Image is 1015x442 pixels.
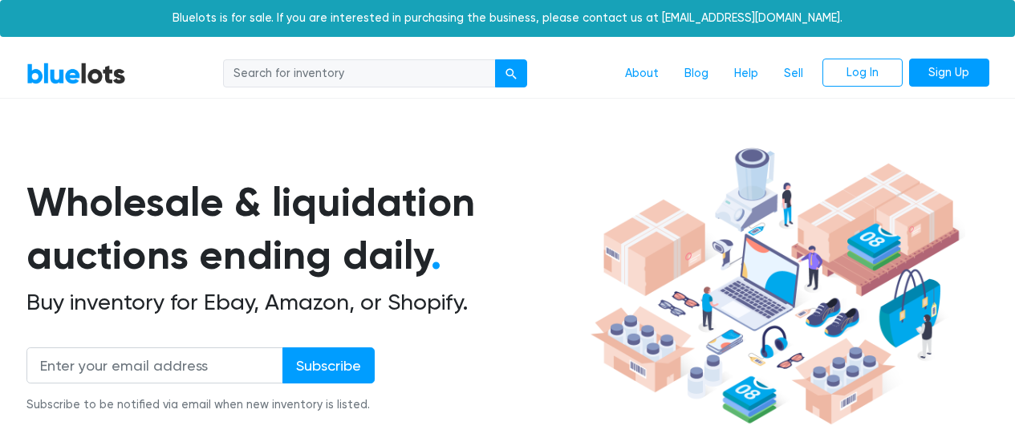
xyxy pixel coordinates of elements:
[612,59,672,89] a: About
[585,140,965,432] img: hero-ee84e7d0318cb26816c560f6b4441b76977f77a177738b4e94f68c95b2b83dbb.png
[26,396,375,414] div: Subscribe to be notified via email when new inventory is listed.
[26,176,585,282] h1: Wholesale & liquidation auctions ending daily
[282,347,375,383] input: Subscribe
[909,59,989,87] a: Sign Up
[431,231,441,279] span: .
[223,59,496,88] input: Search for inventory
[672,59,721,89] a: Blog
[822,59,903,87] a: Log In
[771,59,816,89] a: Sell
[26,289,585,316] h2: Buy inventory for Ebay, Amazon, or Shopify.
[721,59,771,89] a: Help
[26,347,283,383] input: Enter your email address
[26,62,126,85] a: BlueLots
